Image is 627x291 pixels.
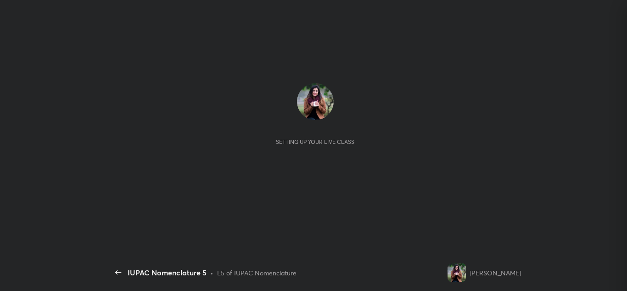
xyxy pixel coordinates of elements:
[276,138,354,145] div: Setting up your live class
[128,267,207,278] div: IUPAC Nomenclature 5
[217,268,297,278] div: L5 of IUPAC Nomenclature
[297,83,334,120] img: 59cc8e460c5d4c73a0b08f93b452489c.jpg
[448,263,466,282] img: 59cc8e460c5d4c73a0b08f93b452489c.jpg
[210,268,213,278] div: •
[470,268,521,278] div: [PERSON_NAME]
